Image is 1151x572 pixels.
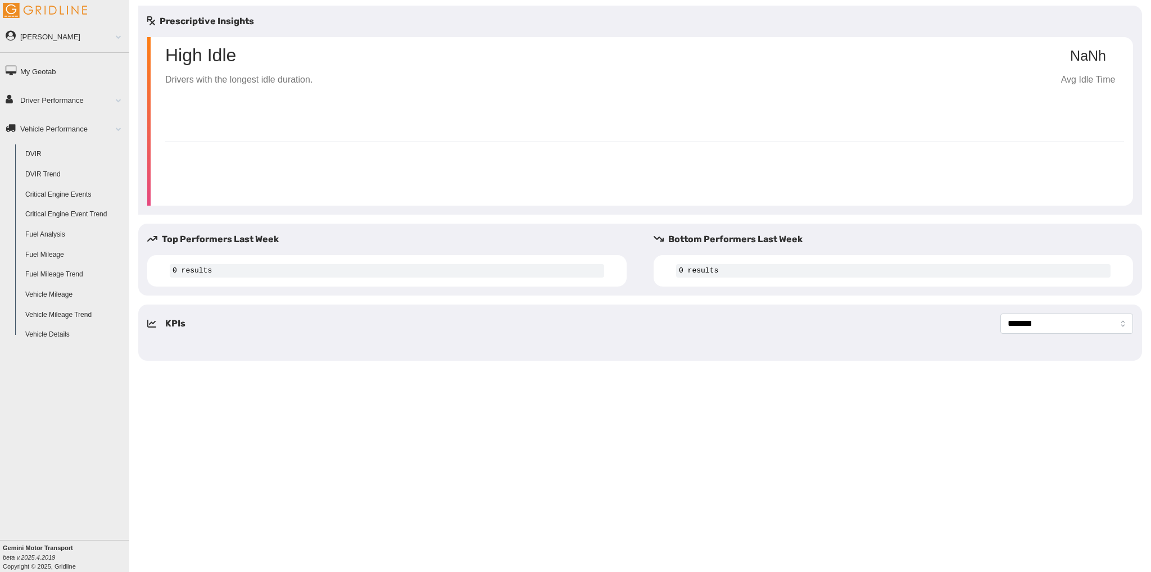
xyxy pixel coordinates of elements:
[3,554,55,561] i: beta v.2025.4.2019
[654,233,1142,246] h5: Bottom Performers Last Week
[20,245,129,265] a: Fuel Mileage
[165,317,185,330] h5: KPIs
[147,233,636,246] h5: Top Performers Last Week
[1052,48,1124,64] p: NaNh
[165,46,312,64] p: High Idle
[20,225,129,245] a: Fuel Analysis
[20,265,129,285] a: Fuel Mileage Trend
[20,205,129,225] a: Critical Engine Event Trend
[20,165,129,185] a: DVIR Trend
[3,3,87,18] img: Gridline
[1052,73,1124,87] p: Avg Idle Time
[3,544,73,551] b: Gemini Motor Transport
[20,185,129,205] a: Critical Engine Events
[147,15,254,28] h5: Prescriptive Insights
[20,325,129,345] a: Vehicle Details
[3,543,129,571] div: Copyright © 2025, Gridline
[20,305,129,325] a: Vehicle Mileage Trend
[170,264,604,278] code: 0 results
[20,285,129,305] a: Vehicle Mileage
[165,73,312,87] p: Drivers with the longest idle duration.
[20,144,129,165] a: DVIR
[676,264,1111,278] code: 0 results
